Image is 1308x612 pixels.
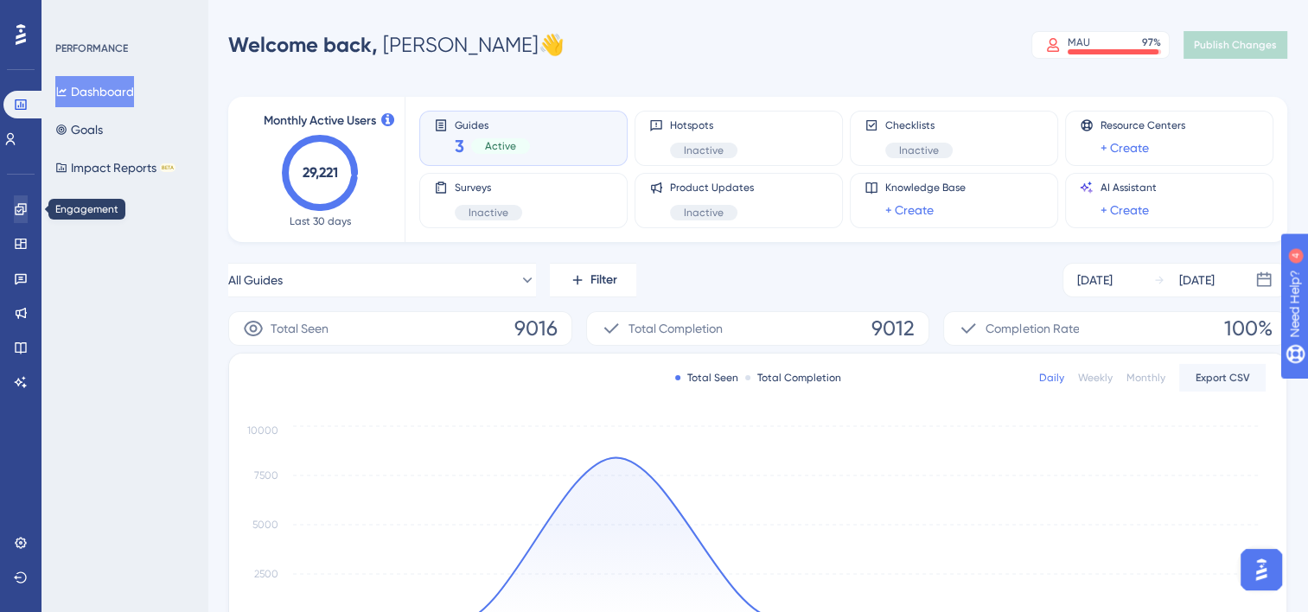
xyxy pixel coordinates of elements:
span: All Guides [228,270,283,290]
span: Resource Centers [1101,118,1185,132]
span: 9016 [514,315,558,342]
button: Impact ReportsBETA [55,152,175,183]
div: [PERSON_NAME] 👋 [228,31,565,59]
button: Publish Changes [1184,31,1287,59]
button: Export CSV [1179,364,1266,392]
span: Inactive [684,143,724,157]
text: 29,221 [303,164,338,181]
span: Knowledge Base [885,181,966,194]
span: AI Assistant [1101,181,1157,194]
button: Dashboard [55,76,134,107]
button: Goals [55,114,103,145]
span: Active [485,139,516,153]
span: Monthly Active Users [264,111,376,131]
tspan: 2500 [254,568,278,580]
div: 4 [120,9,125,22]
div: Total Completion [745,371,841,385]
span: 100% [1224,315,1273,342]
span: Checklists [885,118,953,132]
span: Inactive [684,206,724,220]
span: Last 30 days [290,214,351,228]
tspan: 10000 [247,424,278,436]
button: All Guides [228,263,536,297]
div: BETA [160,163,175,172]
button: Filter [550,263,636,297]
span: Hotspots [670,118,737,132]
span: Guides [455,118,530,131]
span: Completion Rate [986,318,1079,339]
div: [DATE] [1179,270,1215,290]
span: Filter [590,270,617,290]
div: PERFORMANCE [55,41,128,55]
span: 3 [455,134,464,158]
tspan: 7500 [254,469,278,481]
div: Daily [1039,371,1064,385]
span: Export CSV [1196,371,1250,385]
div: Weekly [1078,371,1113,385]
span: Need Help? [41,4,108,25]
span: Inactive [899,143,939,157]
span: Total Completion [628,318,723,339]
a: + Create [885,200,934,220]
div: [DATE] [1077,270,1113,290]
a: + Create [1101,137,1149,158]
span: Product Updates [670,181,754,194]
div: Monthly [1126,371,1165,385]
div: Total Seen [675,371,738,385]
iframe: UserGuiding AI Assistant Launcher [1235,544,1287,596]
div: MAU [1068,35,1090,49]
tspan: 5000 [252,519,278,531]
span: Total Seen [271,318,329,339]
span: 9012 [871,315,915,342]
div: 97 % [1142,35,1161,49]
span: Publish Changes [1194,38,1277,52]
span: Welcome back, [228,32,378,57]
span: Surveys [455,181,522,194]
a: + Create [1101,200,1149,220]
span: Inactive [469,206,508,220]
